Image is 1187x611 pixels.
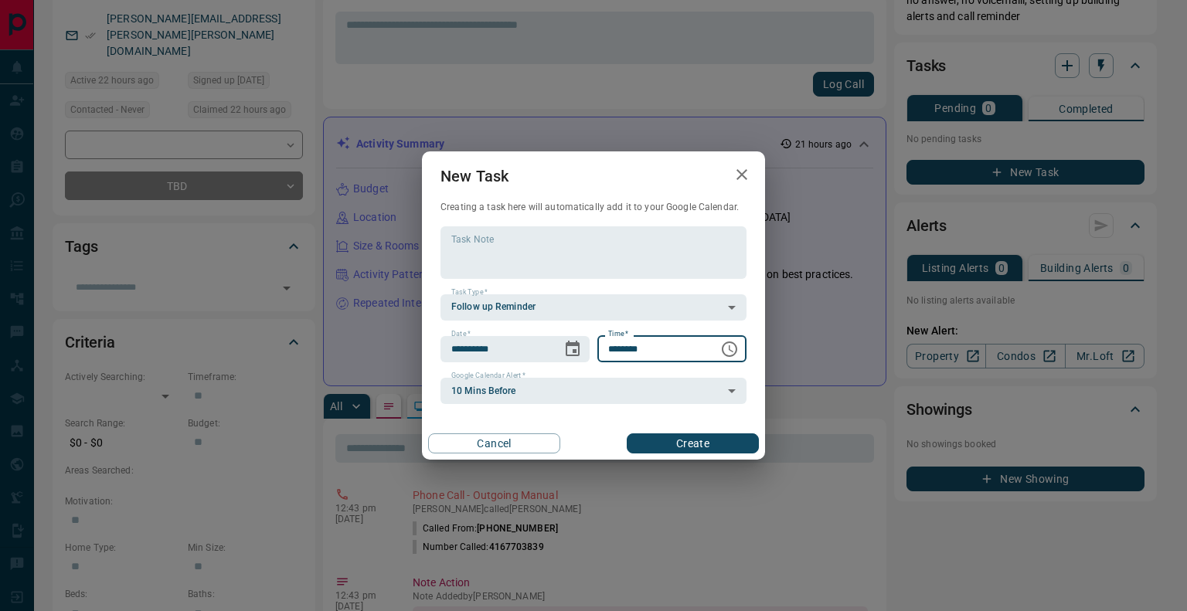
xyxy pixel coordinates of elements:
[440,378,747,404] div: 10 Mins Before
[714,334,745,365] button: Choose time, selected time is 6:00 AM
[451,371,525,381] label: Google Calendar Alert
[451,287,488,297] label: Task Type
[440,294,747,321] div: Follow up Reminder
[422,151,527,201] h2: New Task
[428,433,560,453] button: Cancel
[627,433,759,453] button: Create
[608,329,628,339] label: Time
[557,334,588,365] button: Choose date, selected date is Sep 16, 2025
[451,329,471,339] label: Date
[440,201,747,214] p: Creating a task here will automatically add it to your Google Calendar.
